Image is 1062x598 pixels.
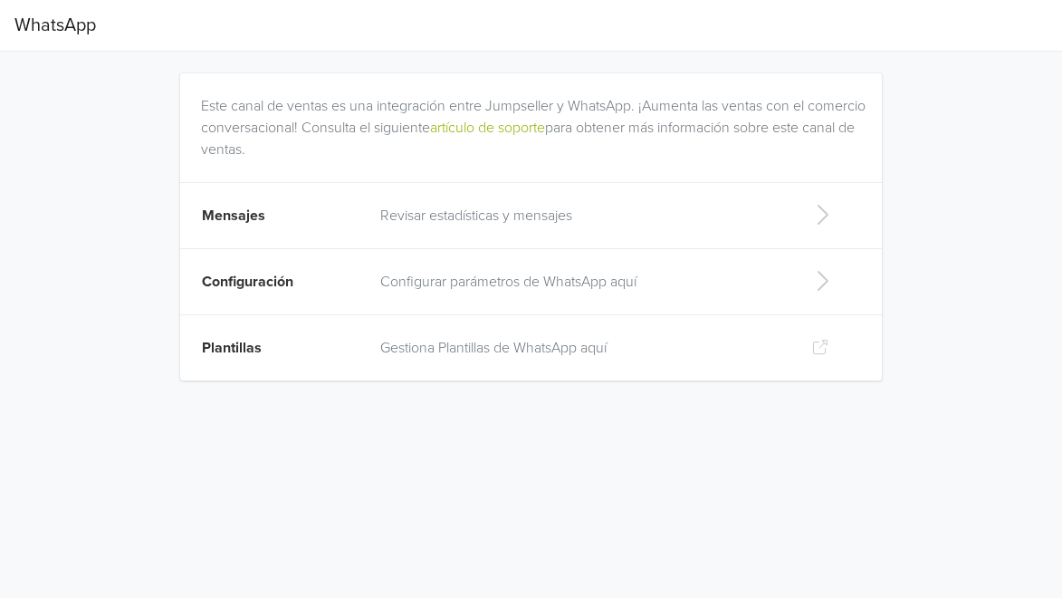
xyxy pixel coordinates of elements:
span: Plantillas [202,339,262,357]
span: Configuración [202,273,293,291]
div: Este canal de ventas es una integración entre Jumpseller y WhatsApp. ¡Aumenta las ventas con el c... [201,73,868,160]
p: Revisar estadísticas y mensajes [380,205,782,227]
a: artículo de soporte [430,119,545,137]
p: Gestiona Plantillas de WhatsApp aquí [380,337,782,359]
span: Mensajes [202,207,265,225]
span: WhatsApp [14,7,96,43]
p: Configurar parámetros de WhatsApp aquí [380,271,782,293]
